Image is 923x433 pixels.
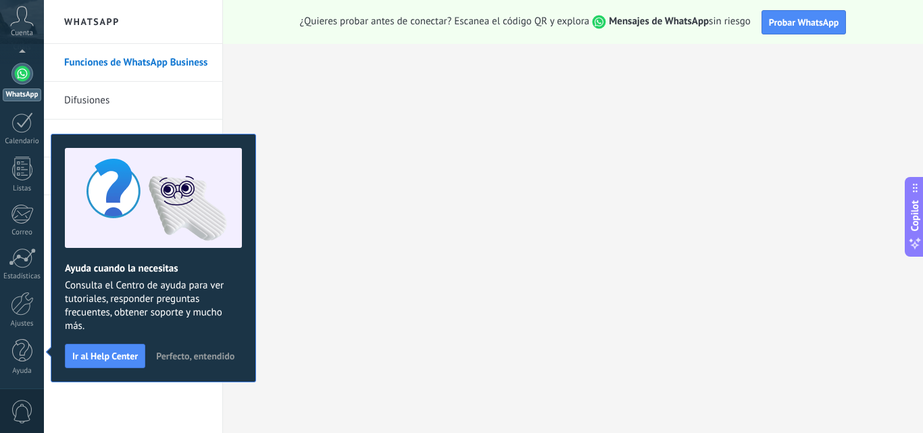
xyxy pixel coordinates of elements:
h2: Ayuda cuando la necesitas [65,262,242,275]
span: Ir al Help Center [72,351,138,361]
span: Probar WhatsApp [769,16,839,28]
a: Funciones de WhatsApp Business [64,44,209,82]
li: Plantillas [44,120,222,157]
div: Estadísticas [3,272,42,281]
a: Plantillas [64,120,209,157]
div: Ayuda [3,367,42,376]
div: Ajustes [3,320,42,328]
a: Difusiones [64,82,209,120]
div: Correo [3,228,42,237]
button: Probar WhatsApp [762,10,847,34]
button: Ir al Help Center [65,344,145,368]
li: Difusiones [44,82,222,120]
span: Consulta el Centro de ayuda para ver tutoriales, responder preguntas frecuentes, obtener soporte ... [65,279,242,333]
strong: Mensajes de WhatsApp [609,15,709,28]
li: Funciones de WhatsApp Business [44,44,222,82]
span: Cuenta [11,29,33,38]
span: Perfecto, entendido [156,351,234,361]
button: Perfecto, entendido [150,346,241,366]
div: Listas [3,184,42,193]
span: Copilot [908,200,922,231]
div: WhatsApp [3,88,41,101]
span: ¿Quieres probar antes de conectar? Escanea el código QR y explora sin riesgo [300,15,751,29]
div: Calendario [3,137,42,146]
